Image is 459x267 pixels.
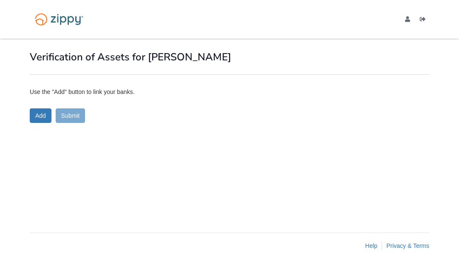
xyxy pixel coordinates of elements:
a: edit profile [405,16,414,25]
button: Add [30,108,51,123]
a: Help [365,242,377,249]
li: Logout of your account [420,15,429,23]
div: Use the "Add" button to link your banks. [30,88,429,96]
h1: Verification of Assets for [PERSON_NAME] [30,51,429,62]
a: Log out [420,16,429,25]
button: Submit [56,108,85,123]
img: Logo [30,9,88,29]
a: Privacy & Terms [386,242,429,249]
li: Your account details [405,15,414,23]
